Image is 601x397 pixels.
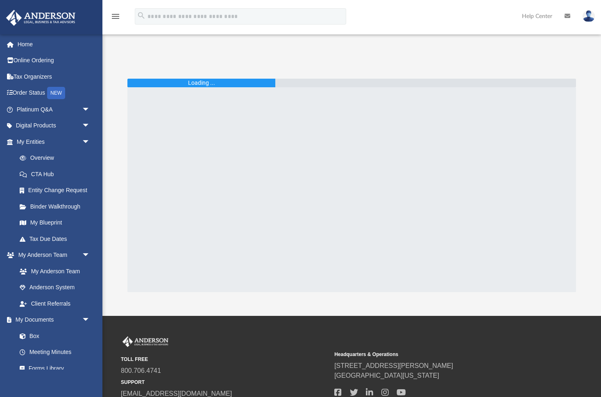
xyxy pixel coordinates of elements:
a: Online Ordering [6,52,102,69]
span: arrow_drop_down [82,118,98,134]
small: TOLL FREE [121,356,329,363]
a: [GEOGRAPHIC_DATA][US_STATE] [334,372,439,379]
a: [STREET_ADDRESS][PERSON_NAME] [334,362,453,369]
a: My Blueprint [11,215,98,231]
a: Forms Library [11,360,94,377]
a: CTA Hub [11,166,102,182]
a: Client Referrals [11,295,98,312]
span: arrow_drop_down [82,134,98,150]
a: Entity Change Request [11,182,102,199]
a: Tax Organizers [6,68,102,85]
a: Home [6,36,102,52]
img: Anderson Advisors Platinum Portal [4,10,78,26]
a: Meeting Minutes [11,344,98,361]
a: Digital Productsarrow_drop_down [6,118,102,134]
div: Loading ... [188,79,215,87]
img: Anderson Advisors Platinum Portal [121,336,170,347]
span: arrow_drop_down [82,101,98,118]
small: Headquarters & Operations [334,351,542,358]
a: Platinum Q&Aarrow_drop_down [6,101,102,118]
a: My Documentsarrow_drop_down [6,312,98,328]
a: [EMAIL_ADDRESS][DOMAIN_NAME] [121,390,232,397]
img: User Pic [583,10,595,22]
a: My Entitiesarrow_drop_down [6,134,102,150]
a: My Anderson Teamarrow_drop_down [6,247,98,263]
a: Tax Due Dates [11,231,102,247]
div: NEW [47,87,65,99]
span: arrow_drop_down [82,247,98,264]
a: Order StatusNEW [6,85,102,102]
a: Box [11,328,94,344]
a: My Anderson Team [11,263,94,279]
a: 800.706.4741 [121,367,161,374]
i: menu [111,11,120,21]
a: Anderson System [11,279,98,296]
a: menu [111,16,120,21]
span: arrow_drop_down [82,312,98,329]
i: search [137,11,146,20]
small: SUPPORT [121,379,329,386]
a: Overview [11,150,102,166]
a: Binder Walkthrough [11,198,102,215]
